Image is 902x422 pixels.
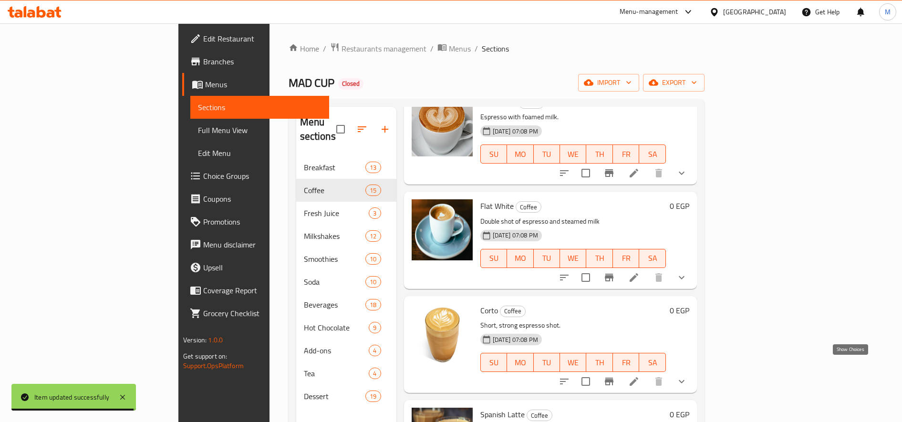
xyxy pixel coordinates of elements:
span: Select all sections [331,119,351,139]
span: Menu disclaimer [203,239,321,250]
span: TU [538,356,556,370]
button: sort-choices [553,370,576,393]
span: Add-ons [304,345,369,356]
span: WE [564,356,582,370]
span: Milkshakes [304,230,366,242]
button: TU [534,353,560,372]
span: Edit Menu [198,147,321,159]
button: MO [507,249,533,268]
button: TH [586,353,612,372]
span: Flat White [480,199,514,213]
div: Dessert19 [296,385,396,408]
a: Edit menu item [628,272,640,283]
button: show more [670,162,693,185]
span: SA [643,147,662,161]
span: Coffee [516,202,541,213]
a: Edit Restaurant [182,27,329,50]
span: 10 [366,278,380,287]
span: export [651,77,697,89]
div: Tea4 [296,362,396,385]
span: Get support on: [183,350,227,362]
button: WE [560,249,586,268]
div: Coffee [527,410,552,421]
span: Restaurants management [342,43,426,54]
span: 19 [366,392,380,401]
span: Coffee [500,306,525,317]
button: FR [613,144,639,164]
span: SA [643,251,662,265]
div: items [365,391,381,402]
span: MO [511,251,529,265]
span: Version: [183,334,207,346]
span: FR [617,251,635,265]
button: FR [613,353,639,372]
p: Espresso with foamed milk. [480,111,666,123]
span: Full Menu View [198,124,321,136]
a: Menu disclaimer [182,233,329,256]
button: FR [613,249,639,268]
span: 15 [366,186,380,195]
span: Choice Groups [203,170,321,182]
svg: Show Choices [676,272,687,283]
p: Short, strong espresso shot. [480,319,666,331]
div: items [365,162,381,173]
span: TH [590,147,609,161]
button: SU [480,144,507,164]
a: Choice Groups [182,165,329,187]
div: Hot Chocolate9 [296,316,396,339]
a: Menus [437,42,471,55]
span: 1.0.0 [208,334,223,346]
div: Coffee [516,201,541,213]
span: Sort sections [351,118,373,141]
button: Branch-specific-item [598,266,621,289]
span: Sections [198,102,321,113]
p: Double shot of espresso and steamed milk [480,216,666,227]
div: Milkshakes12 [296,225,396,247]
div: Smoothies10 [296,247,396,270]
a: Edit menu item [628,376,640,387]
span: SU [485,147,503,161]
a: Support.OpsPlatform [183,360,244,372]
span: Fresh Juice [304,207,369,219]
span: TH [590,251,609,265]
span: import [586,77,632,89]
div: Soda [304,276,366,288]
span: SA [643,356,662,370]
span: WE [564,147,582,161]
div: Breakfast [304,162,366,173]
button: SU [480,353,507,372]
span: 9 [369,323,380,332]
span: [DATE] 07:08 PM [489,335,542,344]
span: Hot Chocolate [304,322,369,333]
span: 4 [369,346,380,355]
div: Add-ons4 [296,339,396,362]
button: SU [480,249,507,268]
button: MO [507,353,533,372]
button: show more [670,370,693,393]
span: Spanish Latte [480,407,525,422]
span: MO [511,356,529,370]
button: delete [647,162,670,185]
div: items [365,185,381,196]
h6: 0 EGP [670,95,689,109]
span: [DATE] 07:08 PM [489,127,542,136]
button: WE [560,353,586,372]
span: MO [511,147,529,161]
span: Coupons [203,193,321,205]
div: items [365,230,381,242]
button: Branch-specific-item [598,162,621,185]
a: Promotions [182,210,329,233]
span: Upsell [203,262,321,273]
span: 12 [366,232,380,241]
div: Closed [338,78,363,90]
span: 13 [366,163,380,172]
div: Breakfast13 [296,156,396,179]
span: Dessert [304,391,366,402]
li: / [475,43,478,54]
span: Promotions [203,216,321,227]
